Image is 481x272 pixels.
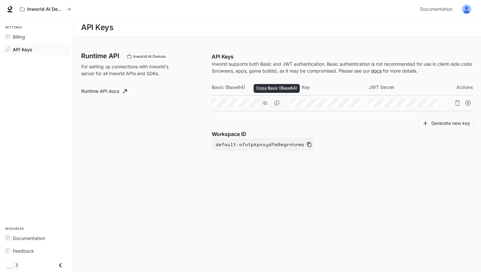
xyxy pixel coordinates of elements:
[290,79,369,95] th: JWT Key
[79,85,130,98] a: Runtime API docs
[212,53,473,60] p: API Keys
[212,130,473,138] p: Workspace ID
[13,247,34,254] span: Feedback
[271,97,282,109] button: Copy Basic (Base64)
[3,44,70,55] a: API Keys
[3,31,70,42] a: Billing
[13,46,32,53] span: API Keys
[131,54,168,59] span: Inworld AI Demos
[212,138,314,151] button: default-ofotpkpxvydfm9egrnhrma
[462,5,471,14] img: User avatar
[13,33,25,40] span: Billing
[447,79,473,95] th: Actions
[13,235,45,242] span: Documentation
[452,98,463,108] button: Delete API key
[463,98,473,108] button: Suspend API key
[419,116,473,130] button: Generate new key
[369,79,447,95] th: JWT Secret
[371,68,382,74] a: docs
[81,53,119,59] h3: Runtime API
[81,63,175,77] p: For setting up connections with Inworld's server for all Inworld APIs and SDKs.
[81,21,113,34] h1: API Keys
[124,53,169,60] div: These keys will apply to your current workspace only
[460,3,473,16] button: User avatar
[3,245,70,257] a: Feedback
[17,3,74,16] button: All workspaces
[212,60,473,74] p: Inworld supports both Basic and JWT authentication. Basic authentication is not recommended for u...
[27,7,64,12] p: Inworld AI Demos
[3,232,70,244] a: Documentation
[53,259,68,272] button: Close drawer
[6,261,12,268] span: Dark mode toggle
[254,84,300,93] div: Copy Basic (Base64)
[418,3,457,16] a: Documentation
[420,5,453,13] span: Documentation
[212,79,290,95] th: Basic (Base64)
